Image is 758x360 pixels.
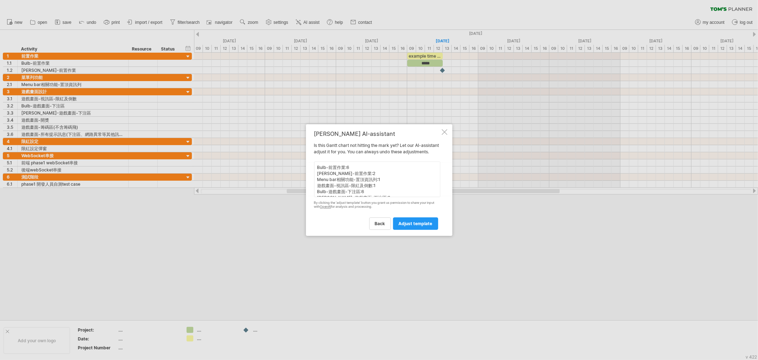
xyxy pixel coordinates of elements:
[314,201,440,209] div: By clicking the 'adjust template' button you grant us permission to share your input with for ana...
[375,221,385,226] span: back
[320,205,331,208] a: OpenAI
[314,131,440,229] div: Is this Gantt chart not hitting the mark yet? Let our AI-assistant adjust it for you. You can alw...
[393,217,438,230] a: adjust template
[369,217,391,230] a: back
[399,221,432,226] span: adjust template
[314,131,440,137] div: [PERSON_NAME] AI-assistant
